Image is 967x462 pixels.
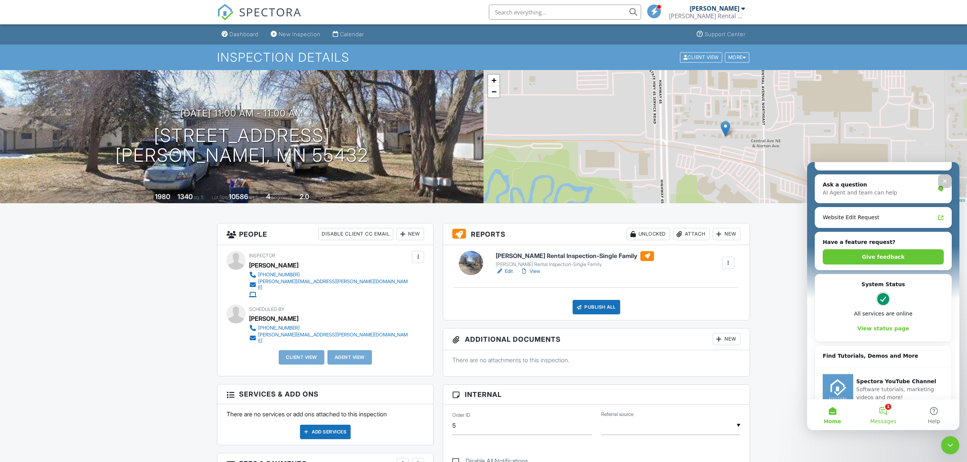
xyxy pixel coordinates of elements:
[680,52,722,62] div: Client View
[217,223,433,245] h3: People
[145,194,154,200] span: Built
[489,5,641,20] input: Search everything...
[694,27,748,41] a: Support Center
[249,313,298,324] div: [PERSON_NAME]
[488,86,499,97] a: Zoom out
[496,261,654,268] div: [PERSON_NAME] Rental Inspection-Single Family
[249,306,284,312] span: Scheduled By
[627,228,670,240] div: Unlocked
[452,356,740,364] p: There are no attachments to this inspection.
[941,436,959,454] iframe: Intercom live chat
[258,332,410,344] div: [PERSON_NAME][EMAIL_ADDRESS][PERSON_NAME][DOMAIN_NAME]
[496,251,654,261] h6: [PERSON_NAME] Rental Inspection-Single Family
[249,279,410,291] a: [PERSON_NAME][EMAIL_ADDRESS][PERSON_NAME][DOMAIN_NAME]
[271,194,292,200] span: bedrooms
[258,272,300,278] div: [PHONE_NUMBER]
[230,31,259,37] div: Dashboard
[194,194,204,200] span: sq. ft.
[713,333,740,345] div: New
[258,325,300,331] div: [PHONE_NUMBER]
[249,332,410,344] a: [PERSON_NAME][EMAIL_ADDRESS][PERSON_NAME][DOMAIN_NAME]
[488,75,499,86] a: Zoom in
[673,228,710,240] div: Attach
[249,324,410,332] a: [PHONE_NUMBER]
[443,385,750,405] h3: Internal
[690,5,739,12] div: [PERSON_NAME]
[115,126,369,166] h1: [STREET_ADDRESS] [PERSON_NAME], MN 55432
[705,31,745,37] div: Support Center
[217,404,433,444] div: There are no services or add ons attached to this inspection
[249,260,298,271] div: [PERSON_NAME]
[266,193,270,201] div: 4
[300,425,351,439] div: Add Services
[217,4,234,21] img: The Best Home Inspection Software - Spectora
[669,12,745,20] div: Fridley Rental Property Inspection Division
[679,54,724,60] a: Client View
[249,253,275,258] span: Inspector
[807,162,959,430] iframe: Intercom live chat
[520,268,540,275] a: View
[177,193,193,201] div: 1340
[601,411,633,418] label: Referral source
[330,27,367,41] a: Calendar
[217,384,433,404] h3: Services & Add ons
[713,228,740,240] div: New
[155,193,170,201] div: 1980
[249,271,410,279] a: [PHONE_NUMBER]
[573,300,620,314] div: Publish All
[249,194,259,200] span: sq.ft.
[217,10,302,26] a: SPECTORA
[180,108,303,118] h3: [DATE] 11:00 am - 11:00 am
[310,194,332,200] span: bathrooms
[396,228,424,240] div: New
[340,31,364,37] div: Calendar
[725,52,750,62] div: More
[318,228,393,240] div: Disable Client CC Email
[229,193,248,201] div: 10586
[268,27,324,41] a: New Inspection
[239,4,302,20] span: SPECTORA
[258,279,410,291] div: [PERSON_NAME][EMAIL_ADDRESS][PERSON_NAME][DOMAIN_NAME]
[212,194,228,200] span: Lot Size
[496,268,513,275] a: Edit
[443,223,750,245] h3: Reports
[452,412,470,419] label: Order ID
[279,31,321,37] div: New Inspection
[300,193,309,201] div: 2.0
[496,251,654,268] a: [PERSON_NAME] Rental Inspection-Single Family [PERSON_NAME] Rental Inspection-Single Family
[217,51,750,64] h1: Inspection Details
[443,328,750,350] h3: Additional Documents
[219,27,262,41] a: Dashboard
